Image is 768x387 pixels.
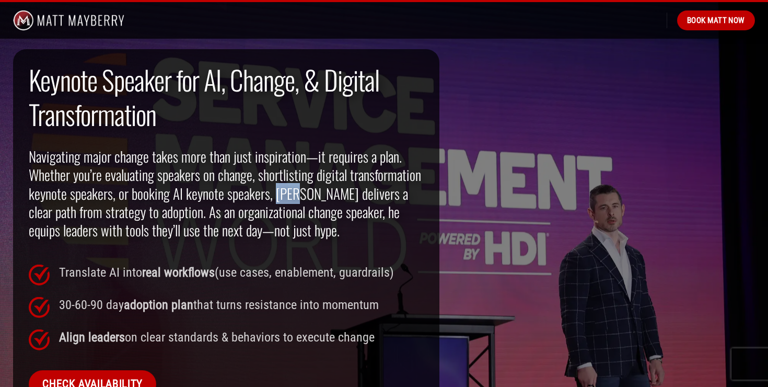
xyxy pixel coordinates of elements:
[29,147,424,240] h2: Navigating major change takes more than just inspiration—it requires a plan. Whether you’re evalu...
[677,10,755,30] a: Book Matt Now
[59,330,125,345] strong: Align leaders
[59,327,423,347] p: on clear standards & behaviors to execute change
[59,295,423,315] p: 30-60-90 day that turns resistance into momentum
[124,298,193,312] strong: adoption plan
[687,14,745,27] span: Book Matt Now
[29,60,379,134] strong: Keynote Speaker for AI, Change, & Digital Transformation
[142,265,215,280] strong: real workflows
[13,2,124,39] img: Matt Mayberry
[59,263,423,282] p: Translate AI into (use cases, enablement, guardrails)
